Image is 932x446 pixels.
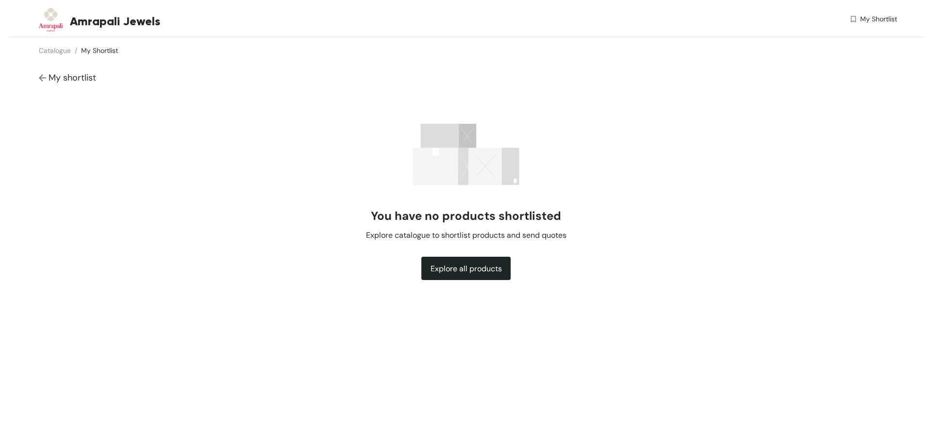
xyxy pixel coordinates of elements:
button: Explore all products [421,257,511,280]
img: Buyer Portal [35,4,67,35]
span: My shortlist [49,72,96,83]
img: Go back [39,73,49,83]
a: Catalogue [39,46,71,55]
span: Amrapali Jewels [70,13,160,30]
h2: You have no products shortlisted [371,208,561,224]
span: / [75,46,77,55]
img: success [413,124,519,185]
img: wishlist [849,14,858,24]
span: My Shortlist [860,14,897,24]
span: Explore all products [431,263,502,275]
a: My Shortlist [81,46,118,55]
span: Explore catalogue to shortlist products and send quotes [366,230,566,241]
